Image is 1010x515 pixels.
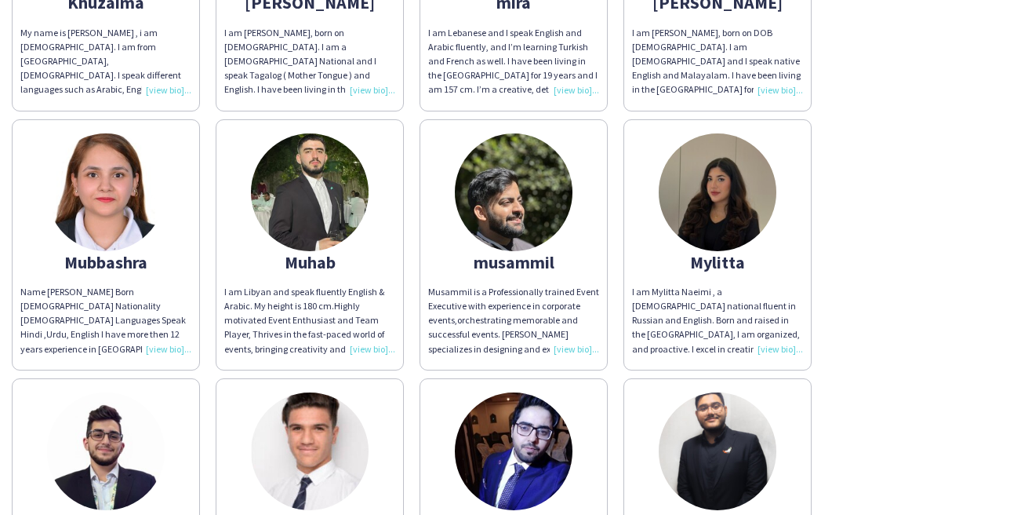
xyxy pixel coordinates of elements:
div: Musammil is a Professionally trained Event Executive with experience in corporate events,orchestr... [428,285,599,356]
img: thumb-67a5fe8db811b.jpeg [455,133,572,251]
img: thumb-64a17e939e5c1.jpg [251,133,369,251]
div: Muhab [224,255,395,269]
div: My name is [PERSON_NAME] , i am [DEMOGRAPHIC_DATA]. I am from [GEOGRAPHIC_DATA], [DEMOGRAPHIC_DAT... [20,26,191,97]
div: I am [PERSON_NAME], born on DOB [DEMOGRAPHIC_DATA]. I am [DEMOGRAPHIC_DATA] and I speak native En... [632,26,803,97]
div: Mylitta [632,255,803,269]
div: I am Libyan and speak fluently English & Arabic. My height is 180 cm.Highly motivated Event Enthu... [224,285,395,356]
div: Mubbashra [20,255,191,269]
div: I am Mylitta Naeimi , a [DEMOGRAPHIC_DATA] national fluent in Russian and English. Born and raise... [632,285,803,356]
div: I am [PERSON_NAME], born on [DEMOGRAPHIC_DATA]. I am a [DEMOGRAPHIC_DATA] National and I speak Ta... [224,26,395,97]
div: Name [PERSON_NAME] Born [DEMOGRAPHIC_DATA] Nationality [DEMOGRAPHIC_DATA] Languages Speak Hindi ,... [20,285,191,356]
img: thumb-6553bc8a3e0de.jpg [47,133,165,251]
img: thumb-68537dc91503b.jpg [659,393,776,510]
img: thumb-68bf006b88be0.jpeg [47,393,165,510]
img: thumb-659bc02f10a9a.jpg [455,393,572,510]
img: thumb-68d3a32573192.jpeg [659,133,776,251]
img: thumb-60dd96af8f1e0.jpg [251,393,369,510]
div: musammil [428,255,599,269]
div: I am Lebanese and I speak English and Arabic fluently, and I’m learning Turkish and French as wel... [428,26,599,97]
